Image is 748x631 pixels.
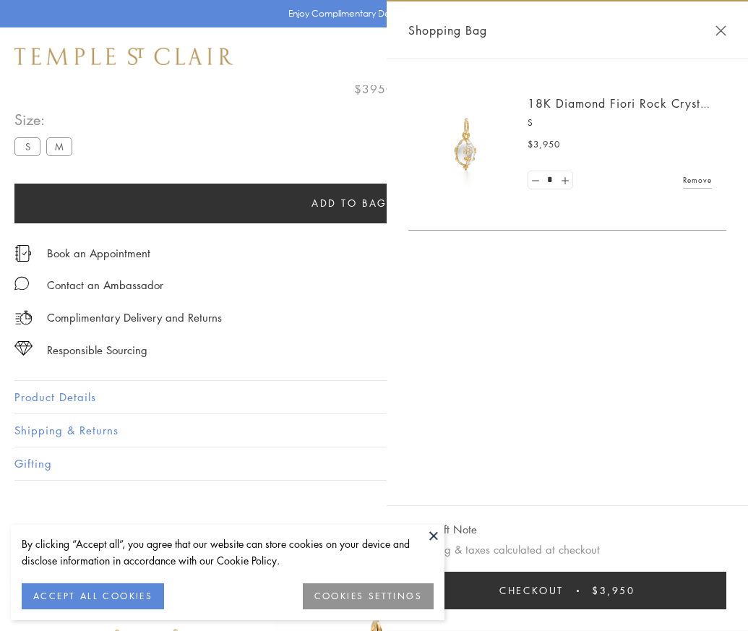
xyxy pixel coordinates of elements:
span: Checkout [499,583,564,598]
span: $3,950 [528,137,560,152]
div: Contact an Ambassador [47,276,163,294]
button: Gifting [14,447,734,480]
img: P51889-E11FIORI [423,101,510,188]
span: Size: [14,108,78,132]
img: MessageIcon-01_2.svg [14,276,29,291]
div: By clicking “Accept all”, you agree that our website can store cookies on your device and disclos... [22,536,434,569]
div: Responsible Sourcing [47,341,147,359]
img: icon_appointment.svg [14,245,32,262]
a: Book an Appointment [47,245,150,261]
button: Shipping & Returns [14,414,734,447]
span: Shopping Bag [408,21,487,40]
p: Shipping & taxes calculated at checkout [408,541,726,559]
p: Complimentary Delivery and Returns [47,309,222,327]
button: Close Shopping Bag [715,25,726,36]
a: Set quantity to 2 [557,171,572,189]
p: S [528,116,712,130]
span: Add to bag [311,195,387,211]
p: Enjoy Complimentary Delivery & Returns [288,7,452,21]
button: Product Details [14,381,734,413]
span: $3,950 [592,583,635,598]
button: Add to bag [14,184,684,223]
img: icon_delivery.svg [14,309,33,327]
img: icon_sourcing.svg [14,341,33,356]
button: Checkout $3,950 [408,572,726,609]
button: ACCEPT ALL COOKIES [22,583,164,609]
a: Set quantity to 0 [528,171,543,189]
button: Add Gift Note [408,520,477,538]
img: Temple St. Clair [14,48,233,65]
button: COOKIES SETTINGS [303,583,434,609]
label: M [46,137,72,155]
span: $3950 [354,80,394,98]
a: Remove [683,172,712,188]
label: S [14,137,40,155]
